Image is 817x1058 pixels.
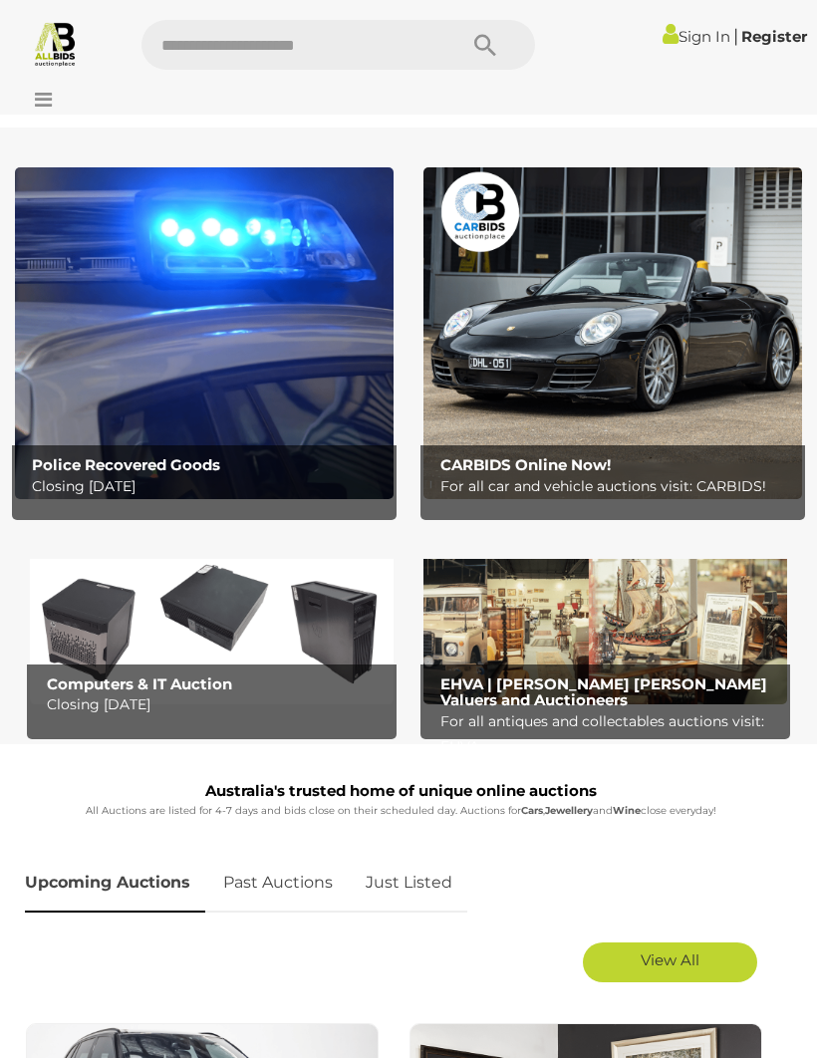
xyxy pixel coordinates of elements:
[663,27,730,46] a: Sign In
[15,167,394,499] a: Police Recovered Goods Police Recovered Goods Closing [DATE]
[25,802,777,820] p: All Auctions are listed for 4-7 days and bids close on their scheduled day. Auctions for , and cl...
[32,474,386,499] p: Closing [DATE]
[208,854,348,913] a: Past Auctions
[423,539,787,704] img: EHVA | Evans Hastings Valuers and Auctioneers
[47,674,232,693] b: Computers & IT Auction
[351,854,467,913] a: Just Listed
[583,942,757,982] a: View All
[32,20,79,67] img: Allbids.com.au
[440,674,767,710] b: EHVA | [PERSON_NAME] [PERSON_NAME] Valuers and Auctioneers
[30,539,394,704] a: Computers & IT Auction Computers & IT Auction Closing [DATE]
[423,167,802,499] a: CARBIDS Online Now! CARBIDS Online Now! For all car and vehicle auctions visit: CARBIDS!
[545,804,593,817] strong: Jewellery
[641,950,699,969] span: View All
[32,455,220,474] b: Police Recovered Goods
[741,27,807,46] a: Register
[423,167,802,499] img: CARBIDS Online Now!
[440,709,780,759] p: For all antiques and collectables auctions visit: EHVA
[47,692,387,717] p: Closing [DATE]
[440,474,794,499] p: For all car and vehicle auctions visit: CARBIDS!
[521,804,543,817] strong: Cars
[423,539,787,704] a: EHVA | Evans Hastings Valuers and Auctioneers EHVA | [PERSON_NAME] [PERSON_NAME] Valuers and Auct...
[613,804,641,817] strong: Wine
[733,25,738,47] span: |
[435,20,535,70] button: Search
[440,455,611,474] b: CARBIDS Online Now!
[30,539,394,704] img: Computers & IT Auction
[15,167,394,499] img: Police Recovered Goods
[25,854,205,913] a: Upcoming Auctions
[25,783,777,800] h1: Australia's trusted home of unique online auctions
